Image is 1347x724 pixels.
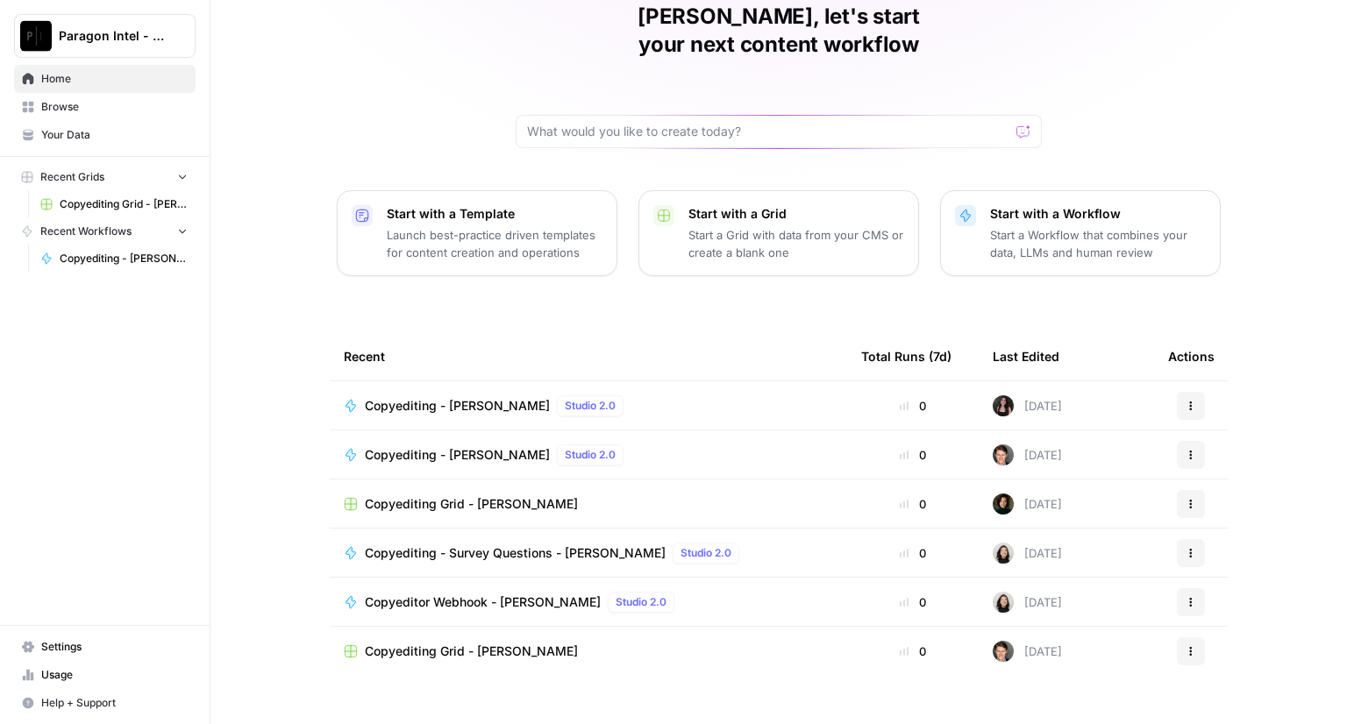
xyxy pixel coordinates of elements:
[365,544,666,562] span: Copyediting - Survey Questions - [PERSON_NAME]
[638,190,919,276] button: Start with a GridStart a Grid with data from your CMS or create a blank one
[14,65,196,93] a: Home
[14,633,196,661] a: Settings
[344,332,833,380] div: Recent
[41,71,188,87] span: Home
[14,689,196,717] button: Help + Support
[365,446,550,464] span: Copyediting - [PERSON_NAME]
[861,332,951,380] div: Total Runs (7d)
[681,545,731,561] span: Studio 2.0
[344,444,833,465] a: Copyediting - [PERSON_NAME]Studio 2.0
[993,641,1014,662] img: qw00ik6ez51o8uf7vgx83yxyzow9
[40,224,132,239] span: Recent Workflows
[20,20,52,52] img: Paragon Intel - Copyediting Logo
[940,190,1221,276] button: Start with a WorkflowStart a Workflow that combines your data, LLMs and human review
[41,639,188,655] span: Settings
[40,169,104,185] span: Recent Grids
[688,205,904,223] p: Start with a Grid
[41,99,188,115] span: Browse
[14,661,196,689] a: Usage
[32,245,196,273] a: Copyediting - [PERSON_NAME]
[337,190,617,276] button: Start with a TemplateLaunch best-practice driven templates for content creation and operations
[616,594,666,610] span: Studio 2.0
[1168,332,1215,380] div: Actions
[527,123,1009,140] input: What would you like to create today?
[861,642,965,660] div: 0
[993,493,1014,515] img: trpfjrwlykpjh1hxat11z5guyxrg
[387,205,602,223] p: Start with a Template
[59,27,165,45] span: Paragon Intel - Copyediting
[387,226,602,261] p: Launch best-practice driven templates for content creation and operations
[990,226,1206,261] p: Start a Workflow that combines your data, LLMs and human review
[365,642,578,660] span: Copyediting Grid - [PERSON_NAME]
[516,3,1042,59] h1: [PERSON_NAME], let's start your next content workflow
[32,190,196,218] a: Copyediting Grid - [PERSON_NAME]
[565,398,616,414] span: Studio 2.0
[41,127,188,143] span: Your Data
[861,593,965,611] div: 0
[365,397,550,415] span: Copyediting - [PERSON_NAME]
[861,446,965,464] div: 0
[344,395,833,416] a: Copyediting - [PERSON_NAME]Studio 2.0
[993,543,1014,564] img: t5ef5oef8zpw1w4g2xghobes91mw
[14,93,196,121] a: Browse
[344,592,833,613] a: Copyeditor Webhook - [PERSON_NAME]Studio 2.0
[993,444,1062,465] div: [DATE]
[344,543,833,564] a: Copyediting - Survey Questions - [PERSON_NAME]Studio 2.0
[993,592,1014,613] img: t5ef5oef8zpw1w4g2xghobes91mw
[993,444,1014,465] img: qw00ik6ez51o8uf7vgx83yxyzow9
[60,196,188,212] span: Copyediting Grid - [PERSON_NAME]
[365,593,601,611] span: Copyeditor Webhook - [PERSON_NAME]
[344,495,833,513] a: Copyediting Grid - [PERSON_NAME]
[993,332,1059,380] div: Last Edited
[14,164,196,190] button: Recent Grids
[990,205,1206,223] p: Start with a Workflow
[993,592,1062,613] div: [DATE]
[993,543,1062,564] div: [DATE]
[14,14,196,58] button: Workspace: Paragon Intel - Copyediting
[993,395,1062,416] div: [DATE]
[14,218,196,245] button: Recent Workflows
[60,251,188,266] span: Copyediting - [PERSON_NAME]
[861,397,965,415] div: 0
[41,695,188,711] span: Help + Support
[688,226,904,261] p: Start a Grid with data from your CMS or create a blank one
[41,667,188,683] span: Usage
[14,121,196,149] a: Your Data
[565,447,616,463] span: Studio 2.0
[344,642,833,660] a: Copyediting Grid - [PERSON_NAME]
[861,495,965,513] div: 0
[993,641,1062,662] div: [DATE]
[993,493,1062,515] div: [DATE]
[993,395,1014,416] img: 5nlru5lqams5xbrbfyykk2kep4hl
[861,544,965,562] div: 0
[365,495,578,513] span: Copyediting Grid - [PERSON_NAME]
